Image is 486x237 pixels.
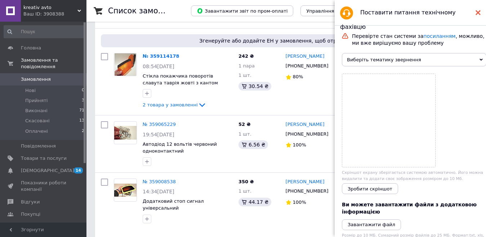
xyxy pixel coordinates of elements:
[143,102,198,107] span: 2 товара у замовленні
[143,102,206,107] a: 2 товара у замовленні
[25,87,36,94] span: Нові
[143,179,176,184] a: № 359008538
[143,53,179,59] a: № 359114178
[108,6,181,15] h1: Список замовлень
[21,180,67,193] span: Показники роботи компанії
[348,186,392,192] span: Зробити скріншот
[342,170,483,181] span: Скріншот екрану зберігається системою автоматично. Його можна видалити та додати своє зображення ...
[238,73,251,78] span: 1 шт.
[79,118,84,124] span: 13
[348,222,395,227] i: Завантажити файл
[21,199,40,205] span: Відгуки
[79,107,84,114] span: 71
[286,179,325,185] a: [PERSON_NAME]
[143,73,218,85] a: Стікла покажчика поворотів славута таврія жовті з кантом
[197,8,287,14] span: Завантажити звіт по пром-оплаті
[23,4,77,11] span: kreativ avto
[143,132,174,137] span: 19:54[DATE]
[423,33,455,39] a: посиланням
[342,219,401,230] button: Завантажити файл
[25,118,50,124] span: Скасовані
[293,199,306,205] span: 100%
[238,82,271,91] div: 30.54 ₴
[306,8,361,14] span: Управління статусами
[21,211,40,218] span: Покупці
[191,5,293,16] button: Завантажити звіт по пром-оплаті
[104,37,469,44] span: Згенеруйте або додайте ЕН у замовлення, щоб отримати оплату
[284,130,330,139] div: [PHONE_NUMBER]
[238,122,251,127] span: 52 ₴
[143,189,174,194] span: 14:34[DATE]
[342,183,398,194] button: Зробити скріншот
[284,61,330,71] div: [PHONE_NUMBER]
[143,122,176,127] a: № 359065229
[342,202,477,215] span: Ви можете завантажити файли з додатковою інформацією
[114,179,137,202] a: Фото товару
[238,198,271,206] div: 44.17 ₴
[115,53,136,76] img: Фото товару
[21,167,74,174] span: [DEMOGRAPHIC_DATA]
[300,5,367,16] button: Управління статусами
[82,128,84,135] span: 2
[238,53,254,59] span: 242 ₴
[143,198,204,211] a: Додатковий стоп сигнал універсальний
[114,126,137,140] img: Фото товару
[286,121,325,128] a: [PERSON_NAME]
[21,45,41,51] span: Головна
[114,184,137,197] img: Фото товару
[238,131,251,137] span: 1 шт.
[238,140,268,149] div: 6.56 ₴
[25,107,48,114] span: Виконані
[74,167,83,174] span: 14
[21,143,56,149] span: Повідомлення
[284,186,330,196] div: [PHONE_NUMBER]
[25,97,48,104] span: Прийняті
[143,63,174,69] span: 08:54[DATE]
[21,76,51,83] span: Замовлення
[4,25,85,38] input: Пошук
[143,141,217,154] a: Автодіод 12 вольтів червоний одноконтактний
[293,74,303,79] span: 80%
[21,57,86,70] span: Замовлення та повідомлення
[23,11,86,17] div: Ваш ID: 3908388
[82,87,84,94] span: 0
[82,97,84,104] span: 3
[293,142,306,148] span: 100%
[114,53,137,76] a: Фото товару
[114,121,137,144] a: Фото товару
[342,74,435,167] a: Screenshot.png
[286,53,325,60] a: [PERSON_NAME]
[238,188,251,194] span: 1 шт.
[25,128,48,135] span: Оплачені
[21,155,67,162] span: Товари та послуги
[238,63,255,69] span: 1 пара
[238,179,254,184] span: 350 ₴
